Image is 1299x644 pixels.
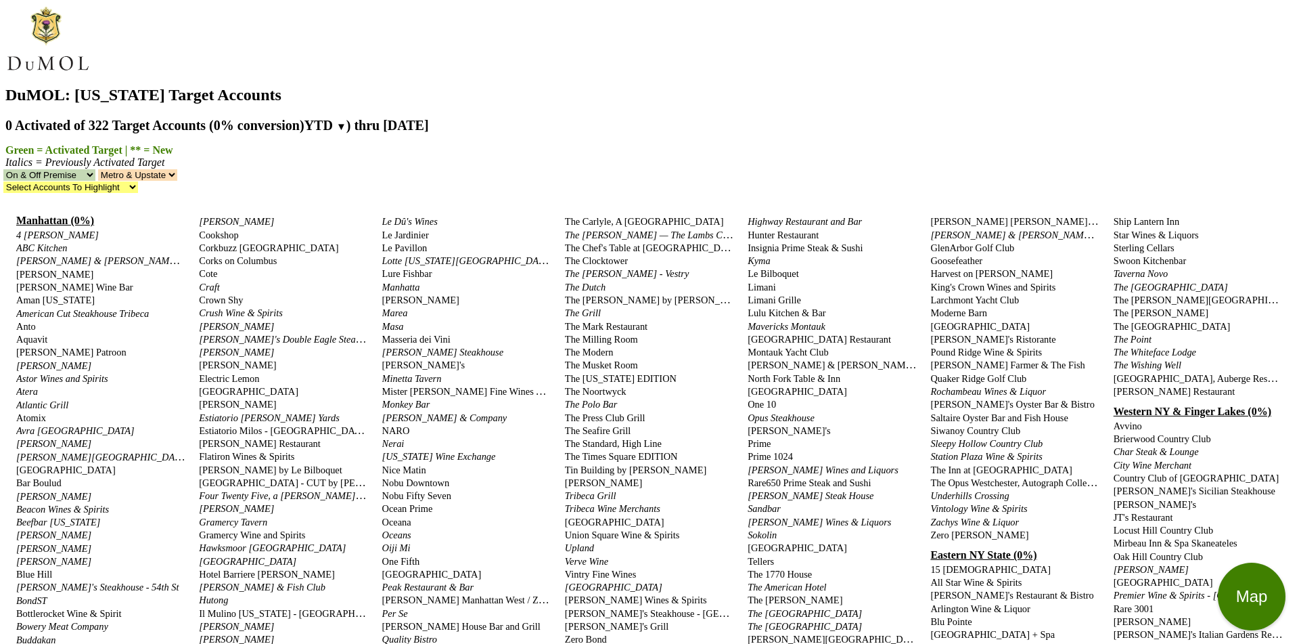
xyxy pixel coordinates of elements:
span: The Modern [565,347,614,358]
span: Estiatorio [PERSON_NAME] Yards [199,412,340,423]
span: Nobu Downtown [382,477,450,488]
span: [PERSON_NAME] Wines & Liquors [748,517,891,528]
span: Kyma [748,255,771,266]
span: [PERSON_NAME] Wine Bar [16,282,133,293]
span: Lulu Kitchen & Bar [748,307,826,318]
span: North Fork Table & Inn [748,373,840,384]
span: Arlington Wine & Liquor [930,603,1030,614]
span: 15 [DEMOGRAPHIC_DATA] [930,564,1051,575]
span: [PERSON_NAME] [16,530,91,540]
span: All Star Wine & Spirits [930,577,1022,588]
span: Tribeca Wine Merchants [565,503,660,514]
span: [PERSON_NAME] [199,621,274,632]
span: Masa [382,321,404,332]
span: Sokolin [748,530,777,540]
span: Beefbar [US_STATE] [16,517,100,528]
span: Ocean Prime [382,503,433,514]
span: [PERSON_NAME]'s Ristorante [930,334,1055,345]
span: Italics = Previously Activated Target [5,156,164,168]
span: The Dutch [565,282,606,293]
span: [GEOGRAPHIC_DATA] [748,542,847,553]
span: The Times Square EDITION [565,451,678,462]
span: [PERSON_NAME] House Bar and Grill [382,621,541,632]
span: Ship Lantern Inn [1114,216,1180,227]
span: Tellers [748,556,774,567]
span: Bowery Meat Company [16,621,108,632]
span: Avvino [1114,421,1142,431]
span: ABC Kitchen [16,242,68,253]
span: Mirbeau Inn & Spa Skaneateles [1114,538,1237,549]
h1: DuMOL: [US_STATE] Target Accounts [5,86,1294,104]
span: Four Twenty Five, a [PERSON_NAME] Restaurant [199,490,401,501]
span: The Standard, High Line [565,438,662,449]
span: [PERSON_NAME]'s Oyster Bar & Bistro [930,399,1094,410]
span: [GEOGRAPHIC_DATA] [199,386,298,397]
span: Rare 3001 [1114,603,1154,614]
span: Siwanoy Country Club [930,425,1020,436]
span: Hawksmoor [GEOGRAPHIC_DATA] [199,542,346,553]
span: The Mark Restaurant [565,321,647,332]
span: American Cut Steakhouse Tribeca [16,308,149,319]
span: Sleepy Hollow Country Club [930,438,1043,449]
span: One 10 [748,399,776,410]
span: One Fifth [382,556,420,567]
span: Underhills Crossing [930,490,1009,501]
span: Gramercy Tavern [199,517,267,528]
span: Le Dû's Wines [382,216,438,227]
span: [GEOGRAPHIC_DATA] [199,556,296,567]
span: The Whiteface Lodge [1114,347,1196,358]
span: Corks on Columbus [199,255,277,266]
span: Hotel Barriere [PERSON_NAME] [199,569,335,580]
span: Crown Shy [199,295,243,305]
span: The [GEOGRAPHIC_DATA] [1114,321,1231,332]
span: Union Square Wine & Spirits [565,530,679,540]
a: Eastern NY State (0%) [930,549,1036,561]
span: [PERSON_NAME]'s Double Eagle Steakhouse [199,333,382,345]
span: [PERSON_NAME]'s [748,425,831,436]
span: [PERSON_NAME] [16,543,91,554]
span: Marea [382,307,408,318]
span: Tribeca Grill [565,490,616,501]
img: DuMOL [5,5,90,72]
span: Station Plaza Wine & Spirits [930,451,1043,462]
span: Flatiron Wines & Spirits [199,451,294,462]
span: Locust Hill Country Club [1114,525,1214,536]
span: [PERSON_NAME] [1114,616,1191,627]
span: Oiji Mi [382,542,411,553]
span: [PERSON_NAME] & Fish Club [199,582,325,593]
span: [PERSON_NAME] Patroon [16,347,127,358]
span: [PERSON_NAME] [565,477,642,488]
span: [GEOGRAPHIC_DATA] [1114,577,1213,588]
span: [PERSON_NAME] Restaurant [199,438,320,449]
span: Atera [16,386,38,397]
span: [PERSON_NAME] [16,269,93,280]
span: Goosefeather [930,255,982,266]
span: Per Se [382,608,408,619]
span: [GEOGRAPHIC_DATA] [565,517,664,528]
span: Green = Activated Target | ** = New [5,144,173,156]
span: The Point [1114,334,1152,345]
span: Atlantic Grill [16,400,68,410]
span: Tin Building by [PERSON_NAME] [565,465,706,475]
span: [PERSON_NAME] [16,556,91,567]
span: The Milling Room [565,334,638,345]
span: Swoon Kitchenbar [1114,255,1187,266]
span: [PERSON_NAME]'s Restaurant & Bistro [930,590,1093,601]
span: [PERSON_NAME] Restaurant [1114,386,1235,397]
span: The American Hotel [748,582,826,593]
span: Rare650 Prime Steak and Sushi [748,477,871,488]
span: [PERSON_NAME] & Company [382,412,507,423]
span: The [PERSON_NAME] — The Lambs Club [565,229,735,240]
span: Zero [PERSON_NAME] [930,530,1028,540]
span: [PERSON_NAME]'s Steakhouse - [GEOGRAPHIC_DATA] [565,607,802,619]
span: Le Bilboquet [748,268,799,279]
span: Anto [16,321,36,332]
span: Monkey Bar [382,399,430,410]
span: Quaker Ridge Golf Club [930,373,1026,384]
span: Oceans [382,530,411,540]
span: Zachys Wine & Liquor [930,517,1019,528]
span: Masseria dei Vini [382,334,451,345]
span: The Carlyle, A [GEOGRAPHIC_DATA] [565,216,724,227]
span: Oak Hill Country Club [1114,551,1203,562]
span: The [PERSON_NAME] - Vestry [565,268,689,279]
